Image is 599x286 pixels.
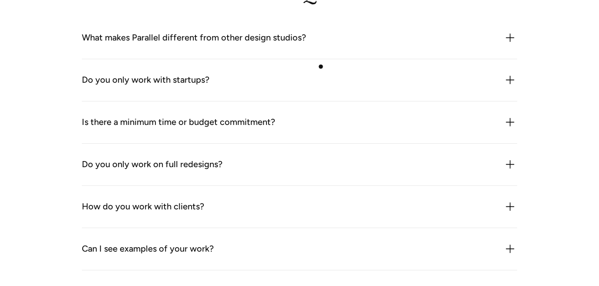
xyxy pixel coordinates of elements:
div: Do you only work on full redesigns? [82,158,222,172]
div: Is there a minimum time or budget commitment? [82,115,275,129]
div: Can I see examples of your work? [82,242,214,256]
div: Do you only work with startups? [82,73,209,87]
div: What makes Parallel different from other design studios? [82,31,306,45]
div: How do you work with clients? [82,200,204,214]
